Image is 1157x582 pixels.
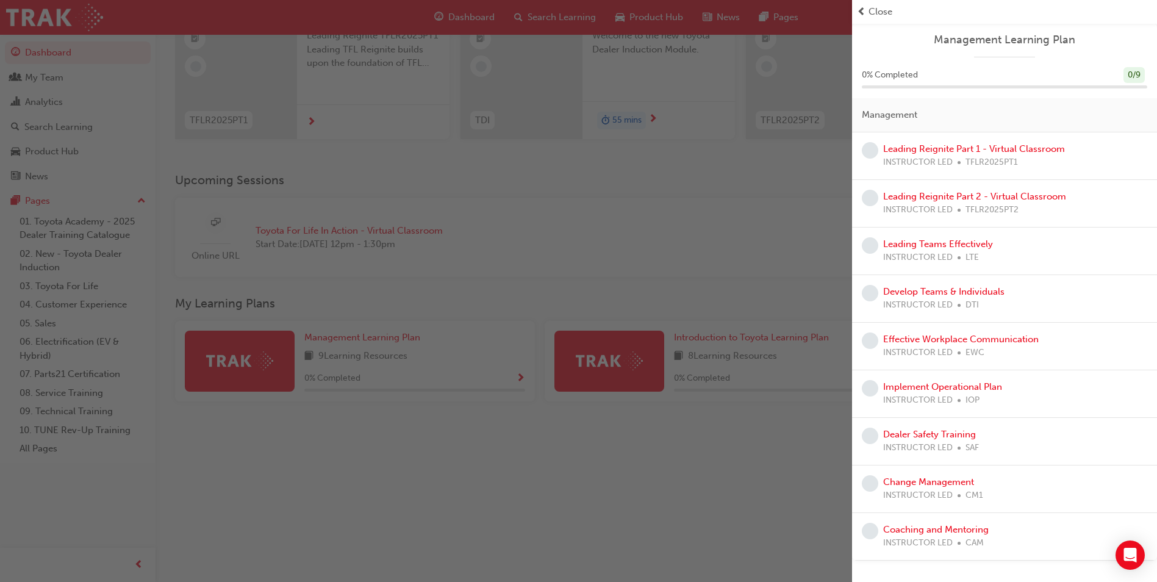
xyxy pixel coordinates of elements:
[965,346,984,360] span: EWC
[965,441,979,455] span: SAF
[862,475,878,492] span: learningRecordVerb_NONE-icon
[862,380,878,397] span: learningRecordVerb_NONE-icon
[1123,67,1145,84] div: 0 / 9
[883,524,989,535] a: Coaching and Mentoring
[883,489,953,503] span: INSTRUCTOR LED
[1116,541,1145,570] div: Open Intercom Messenger
[965,393,980,408] span: IOP
[883,393,953,408] span: INSTRUCTOR LED
[883,251,953,265] span: INSTRUCTOR LED
[883,298,953,312] span: INSTRUCTOR LED
[883,441,953,455] span: INSTRUCTOR LED
[883,239,993,250] a: Leading Teams Effectively
[965,251,979,265] span: LTE
[883,334,1039,345] a: Effective Workplace Communication
[883,536,953,550] span: INSTRUCTOR LED
[862,68,918,82] span: 0 % Completed
[857,5,1152,19] button: prev-iconClose
[965,298,979,312] span: DTI
[862,523,878,539] span: learningRecordVerb_NONE-icon
[862,190,878,206] span: learningRecordVerb_NONE-icon
[857,5,866,19] span: prev-icon
[883,156,953,170] span: INSTRUCTOR LED
[862,285,878,301] span: learningRecordVerb_NONE-icon
[869,5,892,19] span: Close
[883,286,1005,297] a: Develop Teams & Individuals
[883,429,976,440] a: Dealer Safety Training
[883,346,953,360] span: INSTRUCTOR LED
[862,428,878,444] span: learningRecordVerb_NONE-icon
[965,489,983,503] span: CM1
[862,332,878,349] span: learningRecordVerb_NONE-icon
[883,143,1065,154] a: Leading Reignite Part 1 - Virtual Classroom
[883,476,974,487] a: Change Management
[862,142,878,159] span: learningRecordVerb_NONE-icon
[965,156,1018,170] span: TFLR2025PT1
[965,536,984,550] span: CAM
[862,237,878,254] span: learningRecordVerb_NONE-icon
[883,203,953,217] span: INSTRUCTOR LED
[862,108,917,122] span: Management
[965,203,1019,217] span: TFLR2025PT2
[883,191,1066,202] a: Leading Reignite Part 2 - Virtual Classroom
[883,381,1002,392] a: Implement Operational Plan
[862,33,1147,47] a: Management Learning Plan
